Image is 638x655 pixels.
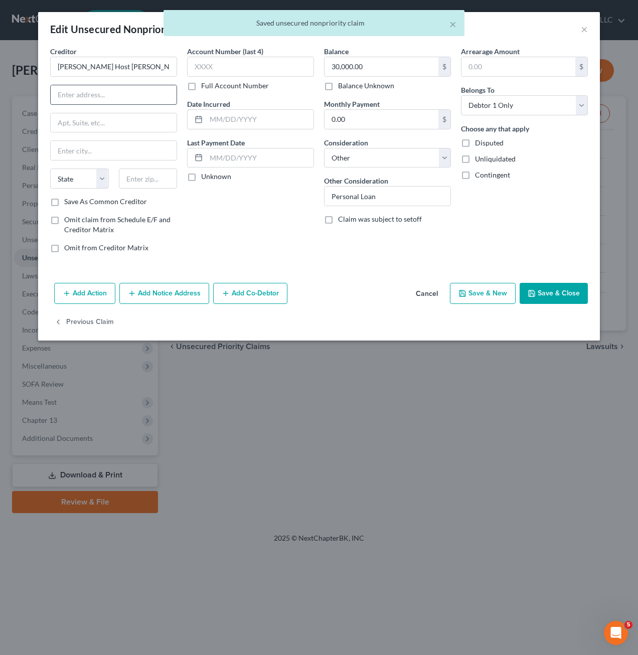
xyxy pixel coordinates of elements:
button: Add Co-Debtor [213,283,287,304]
button: Cancel [408,284,446,304]
label: Monthly Payment [324,99,380,109]
input: Enter address... [51,85,177,104]
div: Saved unsecured nonpriority claim [172,18,456,28]
span: Belongs To [461,86,495,94]
span: Contingent [475,171,510,179]
input: MM/DD/YYYY [206,148,313,168]
label: Last Payment Date [187,137,245,148]
label: Unknown [201,172,231,182]
span: Disputed [475,138,504,147]
div: $ [575,57,587,76]
label: Other Consideration [324,176,388,186]
button: Add Notice Address [119,283,209,304]
label: Arrearage Amount [461,46,520,57]
input: Search creditor by name... [50,57,177,77]
span: Omit claim from Schedule E/F and Creditor Matrix [64,215,171,234]
input: Specify... [325,187,450,206]
button: Previous Claim [54,312,114,333]
label: Balance Unknown [338,81,394,91]
button: Add Action [54,283,115,304]
label: Account Number (last 4) [187,46,263,57]
input: MM/DD/YYYY [206,110,313,129]
div: $ [438,57,450,76]
button: Save & New [450,283,516,304]
input: XXXX [187,57,314,77]
span: Claim was subject to setoff [338,215,422,223]
button: Save & Close [520,283,588,304]
button: × [449,18,456,30]
span: Omit from Creditor Matrix [64,243,148,252]
span: 5 [624,621,632,629]
iframe: Intercom live chat [604,621,628,645]
input: 0.00 [325,57,438,76]
label: Choose any that apply [461,123,529,134]
input: 0.00 [461,57,575,76]
input: 0.00 [325,110,438,129]
input: Apt, Suite, etc... [51,113,177,132]
input: Enter zip... [119,169,178,189]
label: Full Account Number [201,81,269,91]
label: Consideration [324,137,368,148]
span: Creditor [50,47,77,56]
label: Balance [324,46,349,57]
div: $ [438,110,450,129]
input: Enter city... [51,141,177,160]
label: Date Incurred [187,99,230,109]
span: Unliquidated [475,154,516,163]
label: Save As Common Creditor [64,197,147,207]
